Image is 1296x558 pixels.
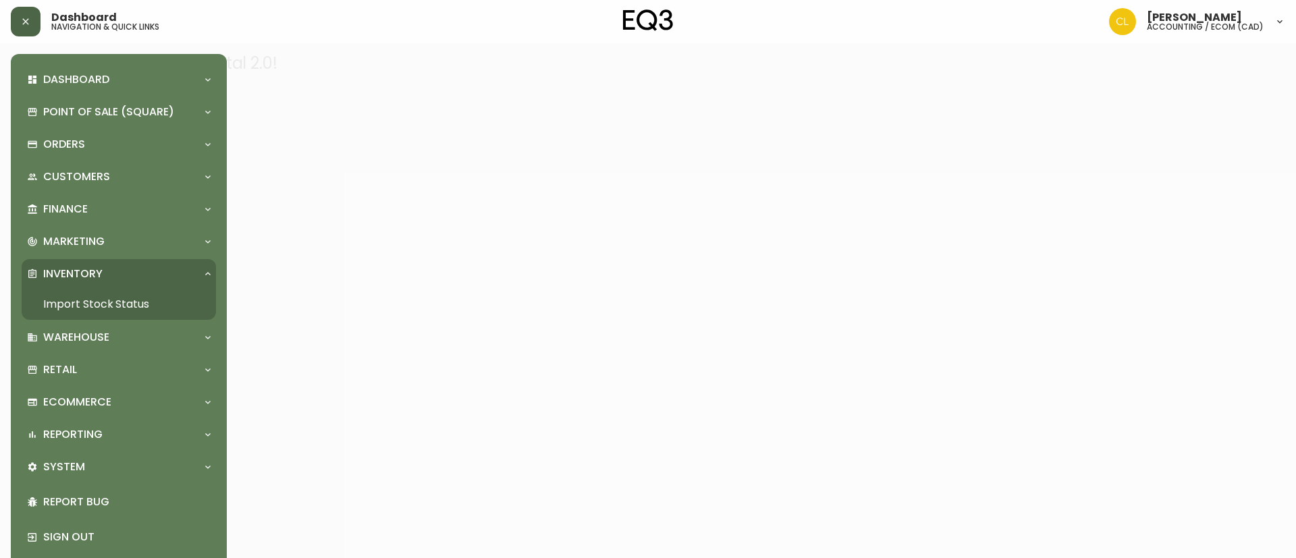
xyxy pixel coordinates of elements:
[43,137,85,152] p: Orders
[1147,12,1242,23] span: [PERSON_NAME]
[43,234,105,249] p: Marketing
[22,194,216,224] div: Finance
[22,97,216,127] div: Point of Sale (Square)
[43,395,111,410] p: Ecommerce
[43,459,85,474] p: System
[43,202,88,217] p: Finance
[22,387,216,417] div: Ecommerce
[43,105,174,119] p: Point of Sale (Square)
[22,289,216,320] a: Import Stock Status
[22,452,216,482] div: System
[51,23,159,31] h5: navigation & quick links
[22,484,216,520] div: Report Bug
[43,427,103,442] p: Reporting
[22,323,216,352] div: Warehouse
[43,169,110,184] p: Customers
[22,355,216,385] div: Retail
[43,495,211,509] p: Report Bug
[22,259,216,289] div: Inventory
[22,65,216,94] div: Dashboard
[51,12,117,23] span: Dashboard
[43,72,109,87] p: Dashboard
[1109,8,1136,35] img: c8a50d9e0e2261a29cae8bb82ebd33d8
[623,9,673,31] img: logo
[22,162,216,192] div: Customers
[43,267,103,281] p: Inventory
[43,362,77,377] p: Retail
[43,330,109,345] p: Warehouse
[43,530,211,545] p: Sign Out
[22,520,216,555] div: Sign Out
[22,420,216,449] div: Reporting
[1147,23,1264,31] h5: accounting / ecom (cad)
[22,130,216,159] div: Orders
[22,227,216,256] div: Marketing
